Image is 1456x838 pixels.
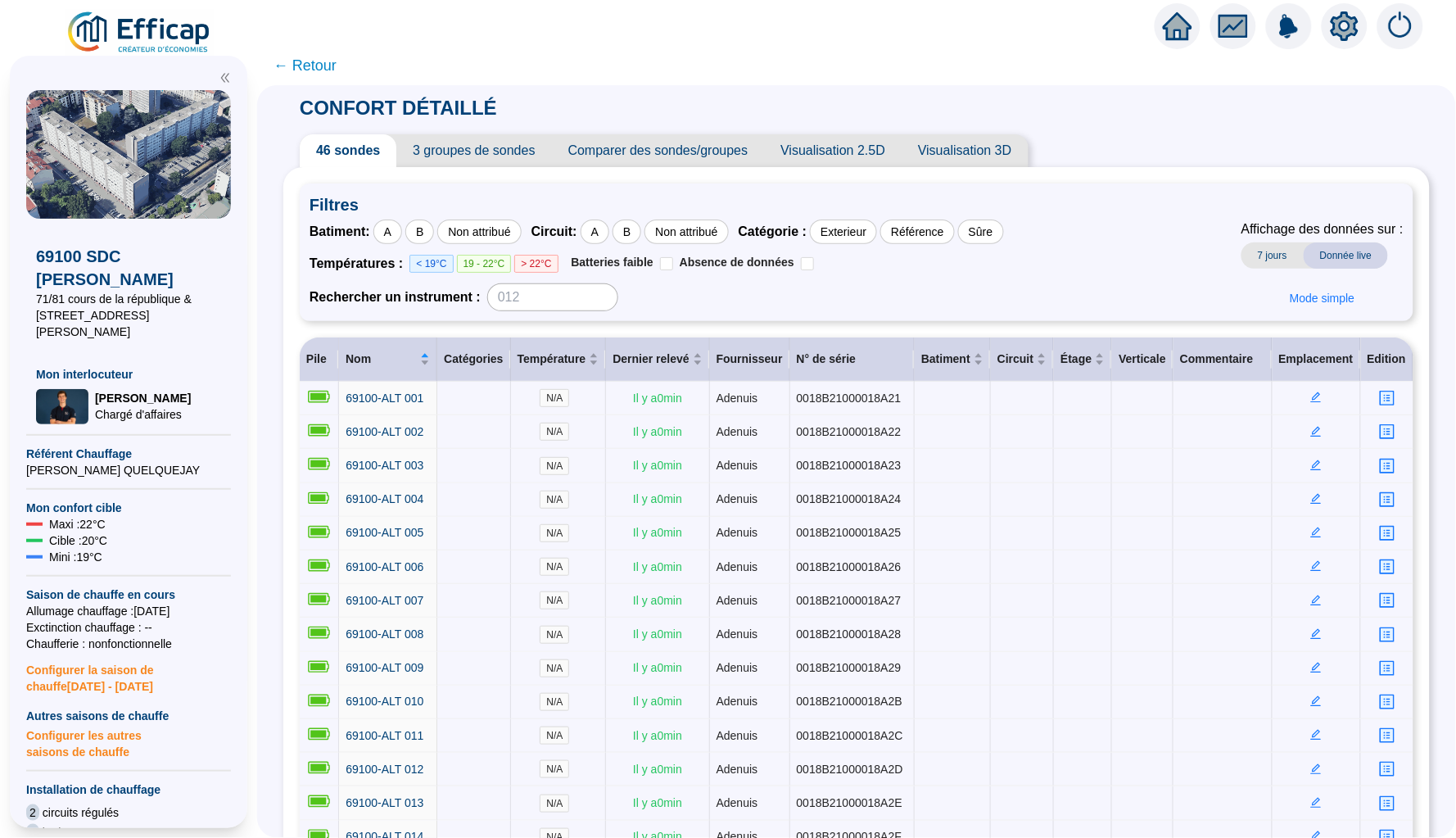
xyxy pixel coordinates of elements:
[1054,337,1112,382] th: Étage
[797,492,902,505] span: 0018B21000018A24
[26,636,231,652] span: Chaufferie : non fonctionnelle
[36,366,221,383] span: Mon interlocuteur
[514,255,558,273] span: > 22°C
[1310,797,1322,809] span: edit
[26,462,231,478] span: [PERSON_NAME] QUELQUEJAY
[36,245,221,291] span: 69100 SDC [PERSON_NAME]
[1330,11,1359,41] span: setting
[1310,595,1322,606] span: edit
[1310,662,1322,673] span: edit
[26,446,231,462] span: Référent Chauffage
[1379,559,1395,575] span: profile
[1277,285,1368,311] button: Mode simple
[710,719,790,753] td: Adenuis
[633,695,682,708] span: Il y a 0 min
[437,220,521,244] div: Non attribué
[26,781,231,798] span: Installation de chauffage
[1377,3,1423,49] img: alerts
[346,457,423,474] a: 69100-ALT 003
[797,627,902,641] span: 0018B21000018A28
[346,796,423,809] span: 69100-ALT 013
[1379,694,1395,710] span: profile
[797,594,902,607] span: 0018B21000018A27
[346,761,423,778] a: 69100-ALT 012
[1310,560,1322,572] span: edit
[1379,592,1395,609] span: profile
[764,134,902,167] span: Visualisation 2.5D
[633,796,682,809] span: Il y a 0 min
[346,592,423,609] a: 69100-ALT 007
[26,652,231,695] span: Configurer la saison de chauffe [DATE] - [DATE]
[710,584,790,618] td: Adenuis
[1290,290,1354,307] span: Mode simple
[1379,627,1395,643] span: profile
[540,457,569,475] span: N/A
[219,72,231,84] span: double-left
[581,220,609,244] div: A
[710,786,790,820] td: Adenuis
[346,560,423,573] span: 69100-ALT 006
[1310,729,1322,741] span: edit
[540,727,569,745] span: N/A
[49,549,102,565] span: Mini : 19 °C
[346,661,423,674] span: 69100-ALT 009
[1163,11,1192,41] span: home
[346,729,423,742] span: 69100-ALT 011
[1379,660,1395,677] span: profile
[346,351,417,368] span: Nom
[1310,695,1322,707] span: edit
[1219,11,1248,41] span: fund
[310,193,1404,216] span: Filtres
[1361,337,1413,382] th: Edition
[633,492,682,505] span: Il y a 0 min
[346,659,423,677] a: 69100-ALT 009
[26,603,231,619] span: Allumage chauffage : [DATE]
[997,351,1033,368] span: Circuit
[633,459,682,472] span: Il y a 0 min
[540,760,569,778] span: N/A
[797,796,902,809] span: 0018B21000018A2E
[540,626,569,644] span: N/A
[540,491,569,509] span: N/A
[902,134,1028,167] span: Visualisation 3D
[26,708,231,724] span: Autres saisons de chauffe
[49,516,106,532] span: Maxi : 22 °C
[487,283,618,311] input: 012
[797,763,903,776] span: 0018B21000018A2D
[710,753,790,786] td: Adenuis
[346,425,423,438] span: 69100-ALT 002
[346,424,423,441] a: 69100-ALT 002
[346,763,423,776] span: 69100-ALT 012
[797,729,903,742] span: 0018B21000018A2C
[346,459,423,472] span: 69100-ALT 003
[1310,628,1322,640] span: edit
[1379,525,1395,541] span: profile
[531,222,577,242] span: Circuit :
[1379,795,1395,812] span: profile
[310,254,409,274] span: Températures :
[540,389,569,407] span: N/A
[606,337,709,382] th: Dernier relevé
[1241,242,1304,269] span: 7 jours
[1379,458,1395,474] span: profile
[339,337,437,382] th: Nom
[1310,392,1322,403] span: edit
[95,406,191,423] span: Chargé d'affaires
[633,526,682,539] span: Il y a 0 min
[710,652,790,686] td: Adenuis
[346,795,423,812] a: 69100-ALT 013
[283,97,513,119] span: CONFORT DÉTAILLÉ
[346,626,423,643] a: 69100-ALT 008
[346,526,423,539] span: 69100-ALT 005
[346,559,423,576] a: 69100-ALT 006
[958,220,1004,244] div: Sûre
[346,695,423,708] span: 69100-ALT 010
[1266,3,1312,49] img: alerts
[790,337,915,382] th: N° de série
[710,337,790,382] th: Fournisseur
[540,591,569,609] span: N/A
[26,587,231,603] span: Saison de chauffe en cours
[1112,337,1173,382] th: Verticale
[1379,727,1395,744] span: profile
[797,695,902,708] span: 0018B21000018A2B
